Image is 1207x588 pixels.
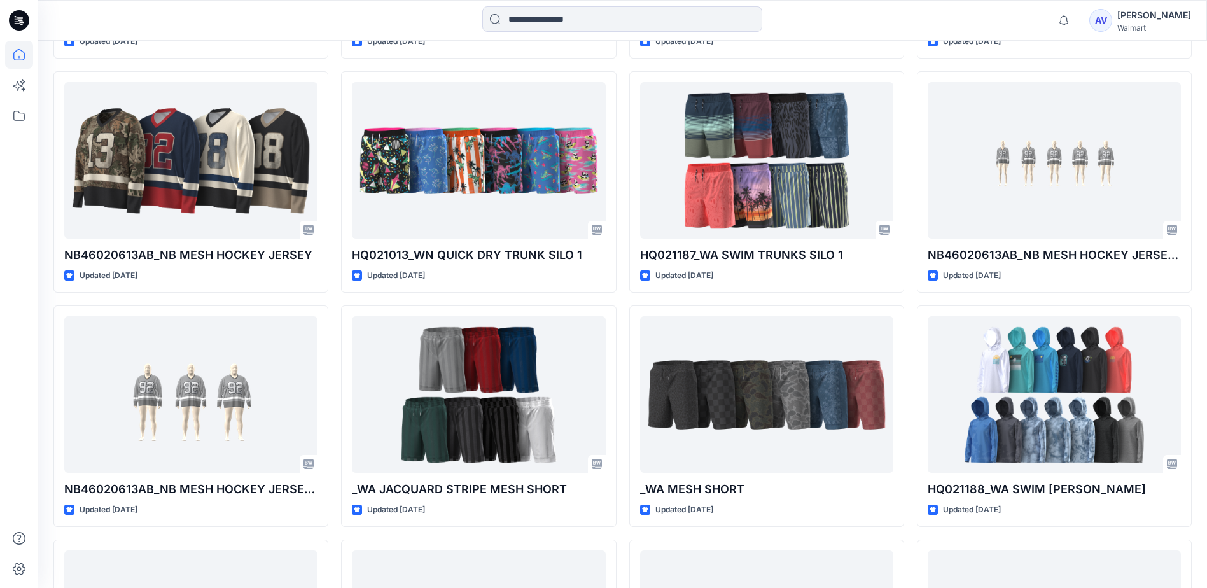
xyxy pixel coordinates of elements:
p: Updated [DATE] [655,503,713,517]
div: AV [1089,9,1112,32]
a: HQ021013_WN QUICK DRY TRUNK SILO 1 [352,82,605,238]
p: Updated [DATE] [80,35,137,48]
p: Updated [DATE] [80,269,137,283]
p: Updated [DATE] [943,35,1001,48]
p: Updated [DATE] [367,35,425,48]
a: NB46020613AB_NB MESH HOCKEY JERSEY_REG SIZE SET (92) [928,82,1181,238]
p: Updated [DATE] [367,503,425,517]
a: _WA MESH SHORT [640,316,893,472]
p: HQ021187_WA SWIM TRUNKS SILO 1 [640,246,893,264]
div: Walmart [1117,23,1191,32]
p: NB46020613AB_NB MESH HOCKEY JERSEY_REG SIZE SET (92) [928,246,1181,264]
p: Updated [DATE] [655,269,713,283]
a: NB46020613AB_NB MESH HOCKEY JERSEY [64,82,317,238]
p: NB46020613AB_NB MESH HOCKEY JERSEY_BIG SIZE SET (92) [64,480,317,498]
p: NB46020613AB_NB MESH HOCKEY JERSEY [64,246,317,264]
a: HQ021187_WA SWIM TRUNKS SILO 1 [640,82,893,238]
p: Updated [DATE] [655,35,713,48]
p: HQ021013_WN QUICK DRY TRUNK SILO 1 [352,246,605,264]
a: _WA JACQUARD STRIPE MESH SHORT [352,316,605,472]
a: HQ021188_WA SWIM HOOD RG [928,316,1181,472]
p: Updated [DATE] [80,503,137,517]
div: [PERSON_NAME] [1117,8,1191,23]
p: Updated [DATE] [943,503,1001,517]
p: _WA MESH SHORT [640,480,893,498]
p: HQ021188_WA SWIM [PERSON_NAME] [928,480,1181,498]
a: NB46020613AB_NB MESH HOCKEY JERSEY_BIG SIZE SET (92) [64,316,317,472]
p: Updated [DATE] [943,269,1001,283]
p: Updated [DATE] [367,269,425,283]
p: _WA JACQUARD STRIPE MESH SHORT [352,480,605,498]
